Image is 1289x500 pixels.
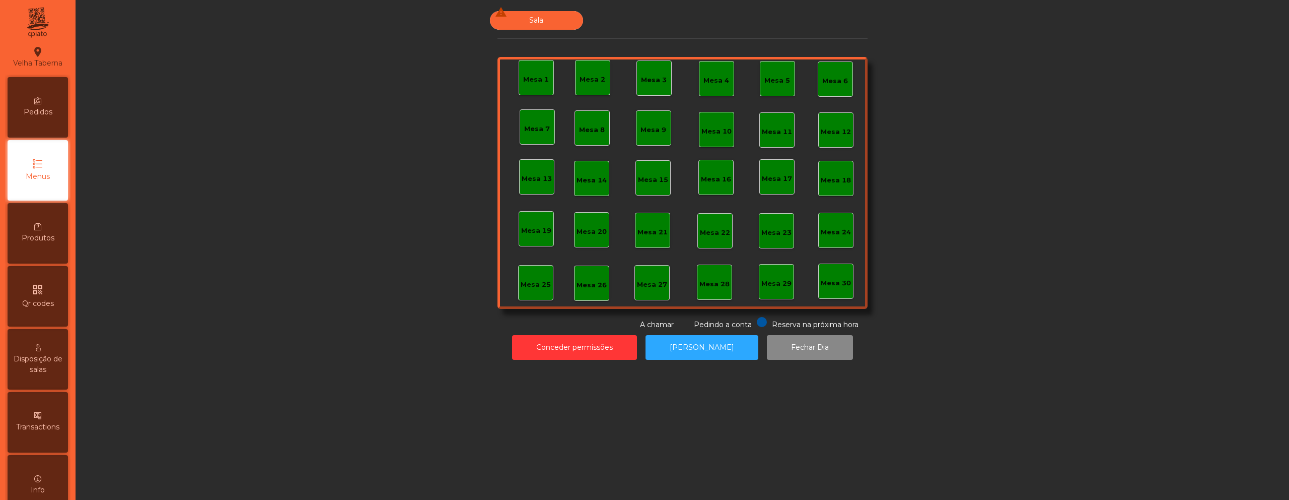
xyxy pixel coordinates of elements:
div: Mesa 27 [637,280,667,290]
div: Mesa 12 [821,127,851,137]
div: Mesa 29 [761,279,792,289]
span: Menus [26,171,50,182]
div: Mesa 20 [577,227,607,237]
span: Transactions [16,422,59,432]
span: Produtos [22,233,54,243]
div: Mesa 6 [822,76,848,86]
button: Conceder permissões [512,335,637,360]
div: Mesa 18 [821,175,851,185]
span: Reserva na próxima hora [772,320,858,329]
div: Velha Taberna [13,44,62,70]
div: Mesa 2 [580,75,605,85]
i: location_on [32,46,44,58]
span: Info [31,485,45,495]
span: Pedindo a conta [694,320,752,329]
div: Mesa 30 [821,278,851,288]
div: Mesa 14 [577,175,607,185]
div: Mesa 28 [699,279,730,289]
div: Mesa 7 [524,124,550,134]
div: Mesa 10 [701,127,732,137]
span: A chamar [640,320,674,329]
div: Mesa 25 [521,280,551,290]
i: warning [495,6,507,18]
div: Sala [490,11,583,30]
div: Mesa 5 [764,76,790,86]
div: Mesa 16 [701,174,731,184]
div: Mesa 17 [762,174,792,184]
div: Mesa 24 [821,227,851,237]
button: [PERSON_NAME] [646,335,758,360]
div: Mesa 4 [703,76,729,86]
div: Mesa 22 [700,228,730,238]
i: qr_code [32,284,44,296]
div: Mesa 26 [577,280,607,290]
img: qpiato [25,5,50,40]
div: Mesa 13 [522,174,552,184]
div: Mesa 9 [640,125,666,135]
div: Mesa 8 [579,125,605,135]
span: Pedidos [24,107,52,117]
div: Mesa 15 [638,175,668,185]
div: Mesa 19 [521,226,551,236]
div: Mesa 23 [761,228,792,238]
span: Disposição de salas [10,354,65,375]
button: Fechar Dia [767,335,853,360]
div: Mesa 11 [762,127,792,137]
div: Mesa 3 [641,75,667,85]
div: Mesa 1 [523,75,549,85]
span: Qr codes [22,298,54,309]
div: Mesa 21 [637,227,668,237]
